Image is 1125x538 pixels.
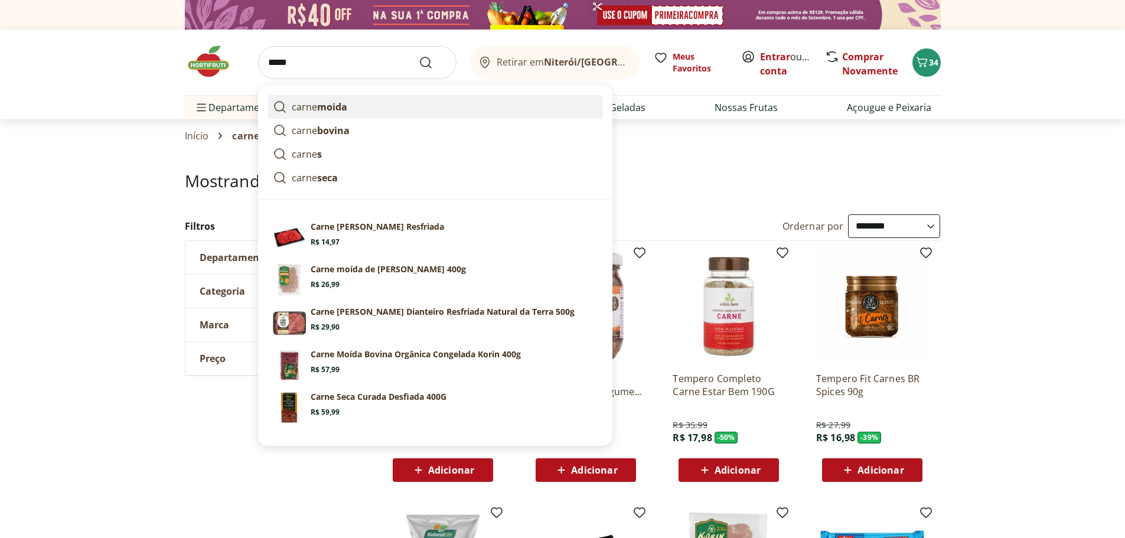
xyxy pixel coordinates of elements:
[268,216,602,259] a: Carne Moída Bovina ResfriadaCarne [PERSON_NAME] ResfriadaR$ 14,97
[847,100,931,115] a: Açougue e Peixaria
[273,306,306,339] img: Carne Moída Bovina Dianteiro Resfriada Natural da Terra 500g
[317,148,322,161] strong: s
[311,306,575,318] p: Carne [PERSON_NAME] Dianteiro Resfriada Natural da Terra 500g
[292,147,322,161] p: carne
[857,432,881,444] span: - 39 %
[185,275,363,308] button: Categoria
[311,365,340,374] span: R$ 57,99
[471,46,640,79] button: Retirar emNiterói/[GEOGRAPHIC_DATA]
[200,252,269,263] span: Departamento
[268,142,602,166] a: carnes
[200,285,245,297] span: Categoria
[816,431,855,444] span: R$ 16,98
[822,458,922,482] button: Adicionar
[273,348,306,382] img: Principal
[311,391,446,403] p: Carne Seca Curada Desfiada 400G
[273,221,306,254] img: Carne Moída Bovina Resfriada
[317,100,347,113] strong: moida
[816,250,928,363] img: Tempero Fit Carnes BR Spices 90g
[268,95,602,119] a: carnemoida
[536,458,636,482] button: Adicionar
[292,100,347,114] p: carne
[842,50,898,77] a: Comprar Novamente
[673,250,785,363] img: Tempero Completo Carne Estar Bem 190G
[292,123,350,138] p: carne
[268,119,602,142] a: carnebovina
[857,465,904,475] span: Adicionar
[232,131,259,141] span: carne
[497,57,627,67] span: Retirar em
[673,419,707,431] span: R$ 35,99
[268,301,602,344] a: Carne Moída Bovina Dianteiro Resfriada Natural da Terra 500gCarne [PERSON_NAME] Dianteiro Resfria...
[715,432,738,444] span: - 50 %
[544,56,679,69] b: Niterói/[GEOGRAPHIC_DATA]
[185,44,244,79] img: Hortifruti
[654,51,727,74] a: Meus Favoritos
[311,322,340,332] span: R$ 29,90
[268,259,602,301] a: Carne moída de [PERSON_NAME] 400gR$ 26,99
[760,50,825,77] a: Criar conta
[185,308,363,341] button: Marca
[673,51,727,74] span: Meus Favoritos
[185,342,363,375] button: Preço
[194,93,279,122] span: Departamentos
[715,465,761,475] span: Adicionar
[816,419,850,431] span: R$ 27,99
[268,386,602,429] a: PrincipalCarne Seca Curada Desfiada 400GR$ 59,99
[760,50,813,78] span: ou
[185,171,941,190] h1: Mostrando resultados para:
[317,124,350,137] strong: bovina
[419,56,447,70] button: Submit Search
[200,353,226,364] span: Preço
[715,100,778,115] a: Nossas Frutas
[912,48,941,77] button: Carrinho
[311,407,340,417] span: R$ 59,99
[571,465,617,475] span: Adicionar
[292,171,338,185] p: carne
[679,458,779,482] button: Adicionar
[185,131,209,141] a: Início
[258,46,456,79] input: search
[311,263,466,275] p: Carne moída de [PERSON_NAME] 400g
[393,458,493,482] button: Adicionar
[185,214,363,238] h2: Filtros
[317,171,338,184] strong: seca
[673,431,712,444] span: R$ 17,98
[782,220,844,233] label: Ordernar por
[673,372,785,398] a: Tempero Completo Carne Estar Bem 190G
[311,221,444,233] p: Carne [PERSON_NAME] Resfriada
[311,348,521,360] p: Carne Moída Bovina Orgânica Congelada Korin 400g
[273,391,306,424] img: Principal
[268,344,602,386] a: PrincipalCarne Moída Bovina Orgânica Congelada Korin 400gR$ 57,99
[428,465,474,475] span: Adicionar
[268,166,602,190] a: carneseca
[816,372,928,398] a: Tempero Fit Carnes BR Spices 90g
[311,280,340,289] span: R$ 26,99
[194,93,208,122] button: Menu
[185,241,363,274] button: Departamento
[200,319,229,331] span: Marca
[929,57,938,68] span: 34
[760,50,790,63] a: Entrar
[311,237,340,247] span: R$ 14,97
